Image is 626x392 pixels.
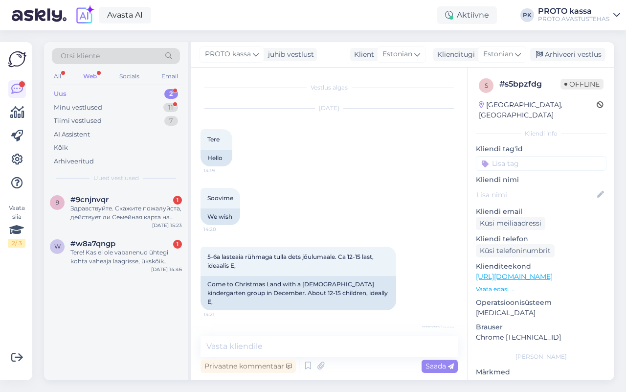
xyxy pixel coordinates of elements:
[479,100,597,120] div: [GEOGRAPHIC_DATA], [GEOGRAPHIC_DATA]
[54,116,102,126] div: Tiimi vestlused
[201,150,232,166] div: Hello
[476,175,606,185] p: Kliendi nimi
[70,204,182,222] div: Здравствуйте. Скажите пожалуйста, действует ли Семейная карта на празднование дня рождения ?
[560,79,604,90] span: Offline
[538,7,620,23] a: PROTO kassaPROTO AVASTUSTEHAS
[203,311,240,318] span: 14:21
[54,130,90,139] div: AI Assistent
[159,70,180,83] div: Email
[164,89,178,99] div: 2
[152,222,182,229] div: [DATE] 15:23
[476,367,606,377] p: Märkmed
[207,253,375,269] span: 5-6a lasteaia rühmaga tulla dets jõulumaale. Ca 12-15 last, ideaalis E,
[8,50,26,69] img: Askly Logo
[530,48,605,61] div: Arhiveeri vestlus
[203,167,240,174] span: 14:19
[93,174,139,183] span: Uued vestlused
[8,204,25,248] div: Vaata siia
[56,199,59,206] span: 9
[203,226,240,233] span: 14:20
[54,143,68,153] div: Kõik
[151,266,182,273] div: [DATE] 14:46
[61,51,100,61] span: Otsi kliente
[483,49,513,60] span: Estonian
[476,308,606,318] p: [MEDICAL_DATA]
[476,129,606,138] div: Kliendi info
[538,15,609,23] div: PROTO AVASTUSTEHAS
[476,285,606,294] p: Vaata edasi ...
[476,189,595,200] input: Lisa nimi
[201,276,396,310] div: Come to Christmas Land with a [DEMOGRAPHIC_DATA] kindergarten group in December. About 12-15 chil...
[70,239,115,248] span: #w8a7qngp
[350,49,374,60] div: Klient
[476,322,606,332] p: Brauser
[201,83,458,92] div: Vestlus algas
[433,49,475,60] div: Klienditugi
[476,261,606,272] p: Klienditeekond
[205,49,251,60] span: PROTO kassa
[476,332,606,343] p: Chrome [TECHNICAL_ID]
[485,82,488,89] span: s
[54,89,67,99] div: Uus
[117,70,141,83] div: Socials
[476,244,555,257] div: Küsi telefoninumbrit
[264,49,314,60] div: juhib vestlust
[476,298,606,308] p: Operatsioonisüsteem
[54,103,102,113] div: Minu vestlused
[418,324,455,331] span: PROTO kassa
[476,234,606,244] p: Kliendi telefon
[476,352,606,361] div: [PERSON_NAME]
[437,6,497,24] div: Aktiivne
[164,116,178,126] div: 7
[425,362,454,370] span: Saada
[201,360,296,373] div: Privaatne kommentaar
[163,103,178,113] div: 11
[81,70,99,83] div: Web
[52,70,63,83] div: All
[538,7,609,15] div: PROTO kassa
[173,196,182,205] div: 1
[207,194,233,202] span: Soovime
[476,144,606,154] p: Kliendi tag'id
[382,49,412,60] span: Estonian
[8,239,25,248] div: 2 / 3
[520,8,534,22] div: PK
[173,240,182,249] div: 1
[70,195,109,204] span: #9cnjnvqr
[54,157,94,166] div: Arhiveeritud
[74,5,95,25] img: explore-ai
[499,78,560,90] div: # s5bpzfdg
[99,7,151,23] a: Avasta AI
[476,156,606,171] input: Lisa tag
[476,217,545,230] div: Küsi meiliaadressi
[201,104,458,113] div: [DATE]
[207,136,220,143] span: Tere
[70,248,182,266] div: Tere! Kas ei ole vabanenud ühtegi kohta vaheaja laagrisse, ükskõik millisesse vahetusse.
[201,208,240,225] div: We wish
[476,272,553,281] a: [URL][DOMAIN_NAME]
[476,207,606,217] p: Kliendi email
[54,243,61,250] span: w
